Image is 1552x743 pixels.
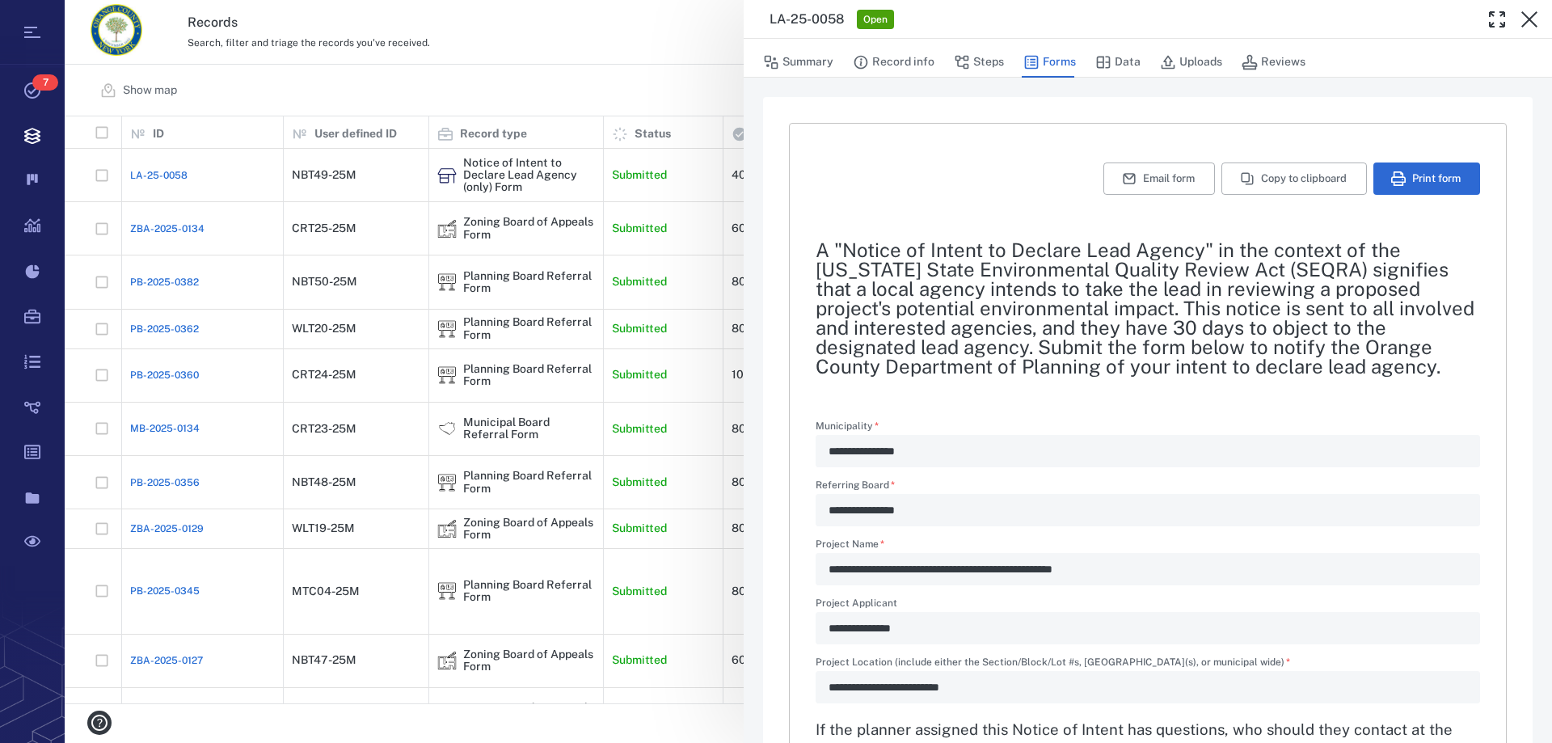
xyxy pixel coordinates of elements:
[1481,3,1513,36] button: Toggle Fullscreen
[763,47,833,78] button: Summary
[816,240,1480,376] h2: A "Notice of Intent to Declare Lead Agency" in the context of the [US_STATE] State Environmental ...
[860,13,891,27] span: Open
[853,47,934,78] button: Record info
[816,421,1480,435] label: Municipality
[954,47,1004,78] button: Steps
[1103,163,1215,195] button: Email form
[1373,163,1480,195] button: Print form
[1160,47,1222,78] button: Uploads
[1242,47,1305,78] button: Reviews
[816,480,1480,494] label: Referring Board
[1513,3,1546,36] button: Close
[1095,47,1141,78] button: Data
[816,598,1480,612] label: Project Applicant
[816,435,1480,467] div: Municipality
[770,10,844,29] h3: LA-25-0058
[36,11,70,26] span: Help
[816,494,1480,526] div: Referring Board
[816,539,1480,553] label: Project Name
[1023,47,1076,78] button: Forms
[816,612,1480,644] div: Project Applicant
[816,671,1480,703] div: Project Location (include either the Section/Block/Lot #s, Zoning District(s), or municipal wide)
[816,553,1480,585] div: Project Name
[32,74,58,91] span: 7
[816,657,1480,671] label: Project Location (include either the Section/Block/Lot #s, [GEOGRAPHIC_DATA](s), or municipal wide)
[1221,163,1367,195] button: Copy to clipboard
